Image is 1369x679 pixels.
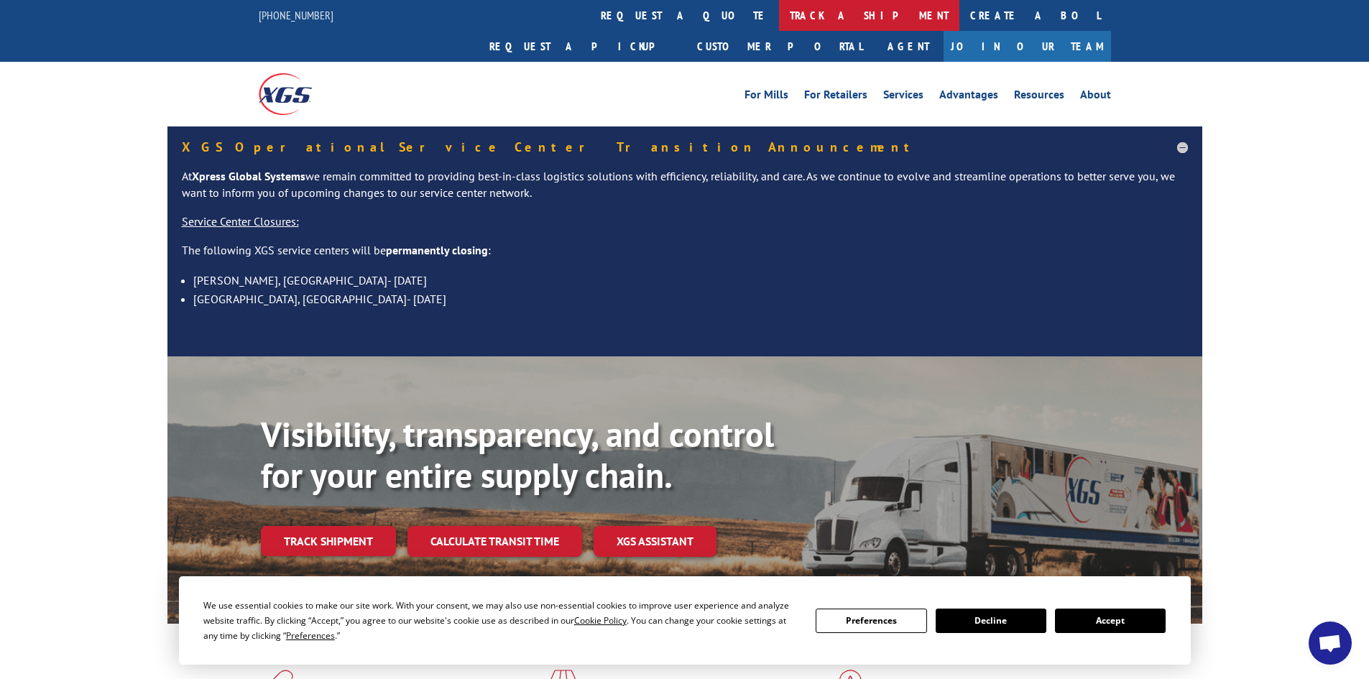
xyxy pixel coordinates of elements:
a: Agent [873,31,944,62]
div: We use essential cookies to make our site work. With your consent, we may also use non-essential ... [203,598,798,643]
b: Visibility, transparency, and control for your entire supply chain. [261,412,774,498]
a: For Retailers [804,89,867,105]
p: At we remain committed to providing best-in-class logistics solutions with efficiency, reliabilit... [182,168,1188,214]
a: Request a pickup [479,31,686,62]
p: The following XGS service centers will be : [182,242,1188,271]
h5: XGS Operational Service Center Transition Announcement [182,141,1188,154]
li: [PERSON_NAME], [GEOGRAPHIC_DATA]- [DATE] [193,271,1188,290]
strong: Xpress Global Systems [192,169,305,183]
a: Resources [1014,89,1064,105]
a: [PHONE_NUMBER] [259,8,333,22]
a: Calculate transit time [407,526,582,557]
div: Cookie Consent Prompt [179,576,1191,665]
li: [GEOGRAPHIC_DATA], [GEOGRAPHIC_DATA]- [DATE] [193,290,1188,308]
a: For Mills [745,89,788,105]
a: Open chat [1309,622,1352,665]
button: Decline [936,609,1046,633]
span: Preferences [286,629,335,642]
strong: permanently closing [386,243,488,257]
a: Advantages [939,89,998,105]
a: About [1080,89,1111,105]
a: Customer Portal [686,31,873,62]
button: Accept [1055,609,1166,633]
a: XGS ASSISTANT [594,526,716,557]
a: Services [883,89,923,105]
u: Service Center Closures: [182,214,299,228]
a: Track shipment [261,526,396,556]
button: Preferences [816,609,926,633]
a: Join Our Team [944,31,1111,62]
span: Cookie Policy [574,614,627,627]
